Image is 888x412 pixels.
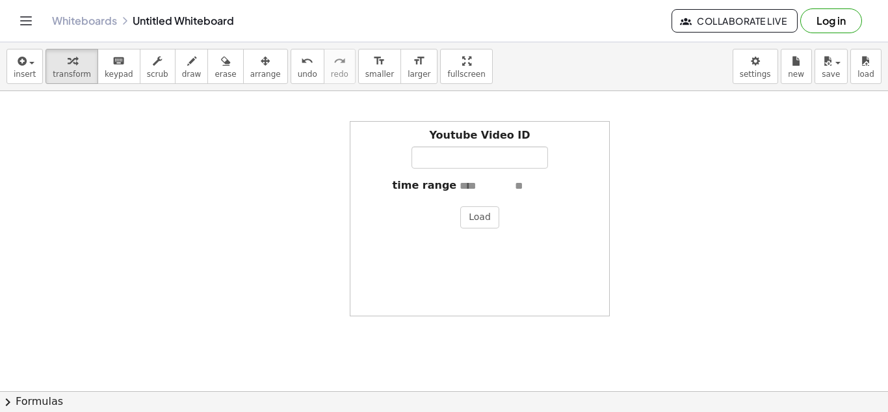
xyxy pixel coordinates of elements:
[105,70,133,79] span: keypad
[182,70,202,79] span: draw
[324,49,356,84] button: redoredo
[460,206,499,228] button: Load
[331,70,348,79] span: redo
[672,9,798,33] button: Collaborate Live
[400,49,437,84] button: format_sizelarger
[857,70,874,79] span: load
[14,70,36,79] span: insert
[822,70,840,79] span: save
[291,49,324,84] button: undoundo
[147,70,168,79] span: scrub
[207,49,243,84] button: erase
[52,14,117,27] a: Whiteboards
[815,49,848,84] button: save
[393,178,457,193] label: time range
[7,49,43,84] button: insert
[850,49,881,84] button: load
[112,53,125,69] i: keyboard
[781,49,812,84] button: new
[53,70,91,79] span: transform
[301,53,313,69] i: undo
[358,49,401,84] button: format_sizesmaller
[243,49,288,84] button: arrange
[429,128,530,143] label: Youtube Video ID
[16,10,36,31] button: Toggle navigation
[46,49,98,84] button: transform
[788,70,804,79] span: new
[298,70,317,79] span: undo
[800,8,862,33] button: Log in
[365,70,394,79] span: smaller
[413,53,425,69] i: format_size
[250,70,281,79] span: arrange
[98,49,140,84] button: keyboardkeypad
[683,15,787,27] span: Collaborate Live
[408,70,430,79] span: larger
[440,49,492,84] button: fullscreen
[373,53,385,69] i: format_size
[740,70,771,79] span: settings
[333,53,346,69] i: redo
[447,70,485,79] span: fullscreen
[733,49,778,84] button: settings
[175,49,209,84] button: draw
[215,70,236,79] span: erase
[140,49,176,84] button: scrub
